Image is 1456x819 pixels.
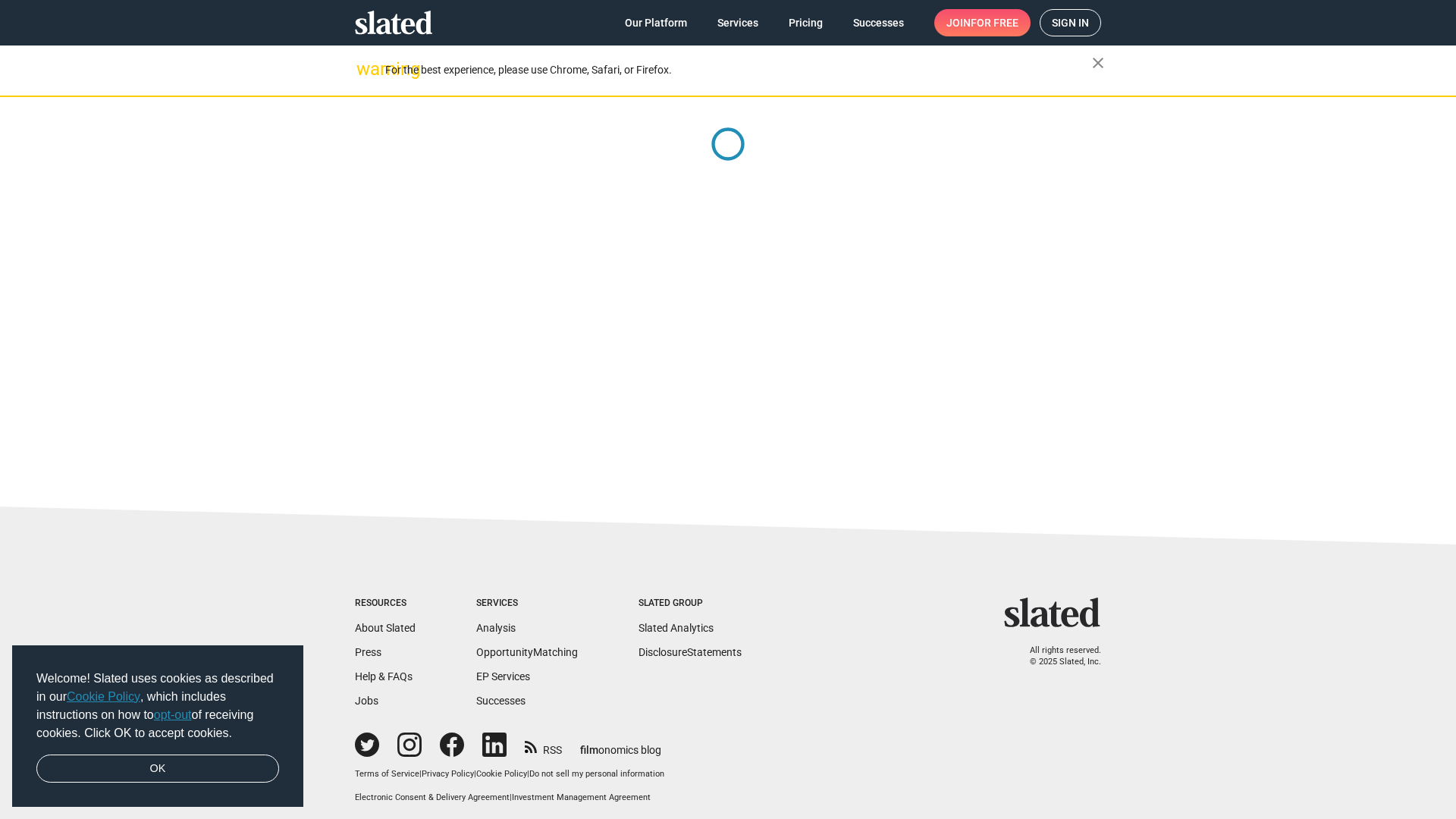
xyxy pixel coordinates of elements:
[639,598,742,610] div: Slated Group
[580,744,598,756] span: film
[512,792,651,802] a: Investment Management Agreement
[36,755,279,783] a: dismiss cookie message
[510,792,512,802] span: |
[474,769,476,779] span: |
[355,769,419,779] a: Terms of Service
[476,695,526,707] a: Successes
[12,645,303,808] div: cookieconsent
[705,9,770,36] a: Services
[529,769,664,780] button: Do not sell my personal information
[419,769,422,779] span: |
[1040,9,1101,36] a: Sign in
[355,670,413,682] a: Help & FAQs
[580,731,661,758] a: filmonomics blog
[717,9,758,36] span: Services
[971,9,1018,36] span: for free
[527,769,529,779] span: |
[355,792,510,802] a: Electronic Consent & Delivery Agreement
[36,670,279,742] span: Welcome! Slated uses cookies as described in our , which includes instructions on how to of recei...
[476,670,530,682] a: EP Services
[67,690,140,703] a: Cookie Policy
[476,769,527,779] a: Cookie Policy
[476,622,516,634] a: Analysis
[385,60,1092,80] div: For the best experience, please use Chrome, Safari, or Firefox.
[525,734,562,758] a: RSS
[476,598,578,610] div: Services
[1052,10,1089,36] span: Sign in
[625,9,687,36] span: Our Platform
[422,769,474,779] a: Privacy Policy
[841,9,916,36] a: Successes
[639,622,714,634] a: Slated Analytics
[1089,54,1107,72] mat-icon: close
[355,622,416,634] a: About Slated
[934,9,1031,36] a: Joinfor free
[789,9,823,36] span: Pricing
[154,708,192,721] a: opt-out
[777,9,835,36] a: Pricing
[476,646,578,658] a: OpportunityMatching
[613,9,699,36] a: Our Platform
[355,598,416,610] div: Resources
[639,646,742,658] a: DisclosureStatements
[1014,645,1101,667] p: All rights reserved. © 2025 Slated, Inc.
[946,9,1018,36] span: Join
[356,60,375,78] mat-icon: warning
[355,646,381,658] a: Press
[853,9,904,36] span: Successes
[355,695,378,707] a: Jobs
